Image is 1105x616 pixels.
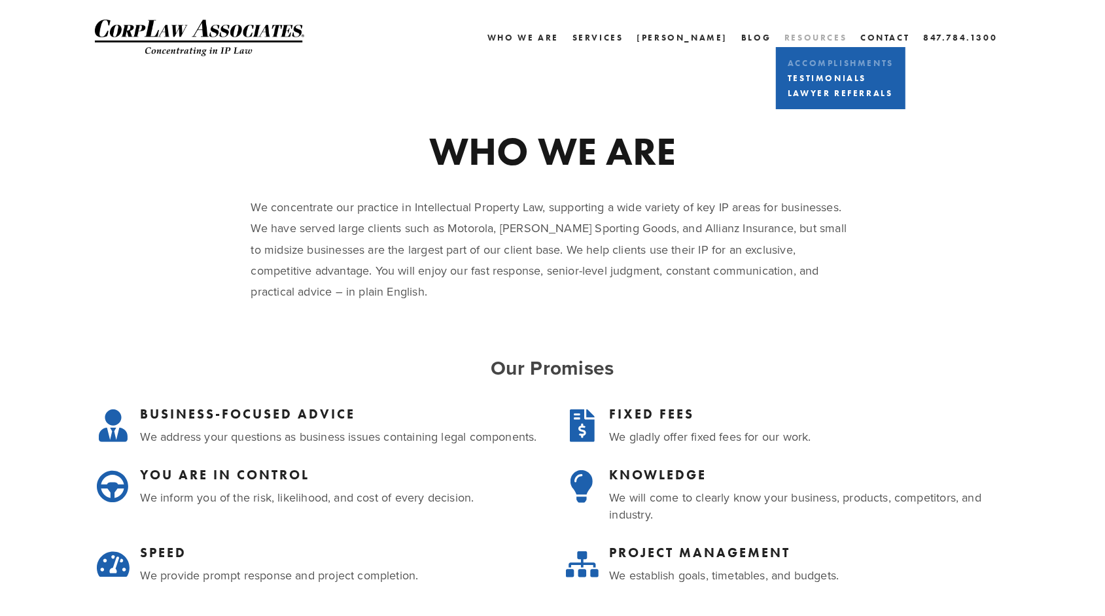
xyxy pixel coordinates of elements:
[251,197,854,303] p: We concentrate our practice in Intellectual Property Law, supporting a wide variety of key IP are...
[141,406,356,422] strong: BUSINESS-FOCUSED ADVICE
[141,489,542,505] p: We inform you of the risk, likelihood, and cost of every decision.
[923,28,997,47] a: 847.784.1300
[141,428,542,445] p: We address your questions as business issues containing legal components.
[784,71,897,86] a: Testimonials
[860,28,909,47] a: Contact
[784,86,897,101] a: Lawyer Referrals
[491,354,614,382] strong: Our Promises
[487,28,559,47] a: Who We Are
[610,545,1011,560] h3: PROJECT MANAGEMENT
[141,467,542,483] h3: YOU ARE IN CONTROL
[784,33,847,43] a: Resources
[610,567,1011,583] p: We establish goals, timetables, and budgets.
[741,28,771,47] a: Blog
[572,28,623,47] a: Services
[141,545,542,560] h3: SPEED
[610,406,1011,422] h3: FIXED FEES
[251,131,854,171] h1: WHO WE ARE
[637,28,728,47] a: [PERSON_NAME]
[141,567,542,583] p: We provide prompt response and project completion.
[610,467,1011,483] h3: KNOWLEDGE
[95,20,304,56] img: CorpLaw IP Law Firm
[784,56,897,71] a: Accomplishments
[610,489,1011,522] p: We will come to clearly know your business, products, competitors, and industry.
[610,428,1011,445] p: We gladly offer fixed fees for our work.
